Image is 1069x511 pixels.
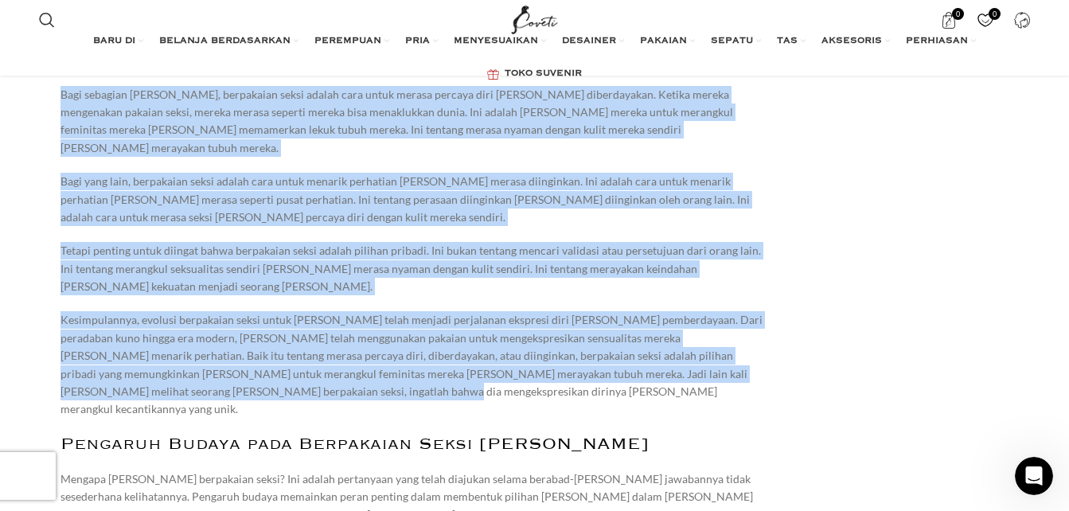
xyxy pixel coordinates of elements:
span: 0 [989,8,1001,20]
span: MENYESUAIKAN [454,35,538,48]
a: BARU DI [93,25,143,57]
span: PAKAIAN [640,35,687,48]
a: PRIA [405,25,438,57]
a: SEPATU [711,25,761,57]
a: PAKAIAN [640,25,695,57]
a: MENYESUAIKAN [454,25,546,57]
a: PERHIASAN [906,25,976,57]
a: Logo situs [508,12,561,25]
iframe: Intercom live chat [1015,457,1053,495]
div: My Wishlist [969,4,1001,36]
span: TAS [777,35,798,48]
span: BARU DI [93,35,135,48]
p: Kesimpulannya, evolusi berpakaian seksi untuk [PERSON_NAME] telah menjadi perjalanan ekspresi dir... [60,311,767,418]
p: Bagi yang lain, berpakaian seksi adalah cara untuk menarik perhatian [PERSON_NAME] merasa diingin... [60,173,767,226]
span: BELANJA BERDASARKAN [159,35,291,48]
a: AKSESORIS [821,25,890,57]
a: 0 [969,4,1001,36]
span: DESAINER [562,35,616,48]
div: Search [31,4,63,36]
a: TAS [777,25,806,57]
span: AKSESORIS [821,35,882,48]
a: TOKO SUVENIR [487,58,582,90]
span: PERHIASAN [906,35,968,48]
a: PEREMPUAN [314,25,389,57]
img: GiftBag [487,69,499,80]
a: BELANJA BERDASARKAN [159,25,298,57]
p: Bagi sebagian [PERSON_NAME], berpakaian seksi adalah cara untuk merasa percaya diri [PERSON_NAME]... [60,86,767,158]
h2: Pengaruh Budaya pada Berpakaian Seksi [PERSON_NAME] [60,435,767,454]
font: 0 [956,10,960,18]
p: Tetapi penting untuk diingat bahwa berpakaian seksi adalah pilihan pribadi. Ini bukan tentang men... [60,242,767,295]
span: PEREMPUAN [314,35,381,48]
span: SEPATU [711,35,753,48]
span: TOKO SUVENIR [505,68,582,80]
a: 0 [932,4,965,36]
a: Mencari [31,4,63,36]
div: Navigasi utama [31,25,1039,90]
a: DESAINER [562,25,624,57]
span: PRIA [405,35,430,48]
